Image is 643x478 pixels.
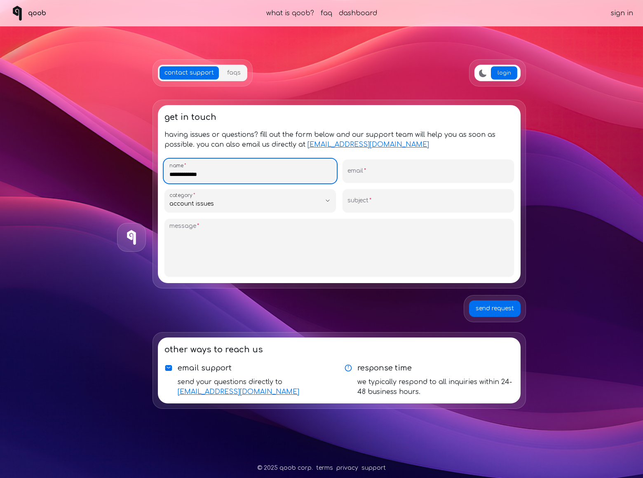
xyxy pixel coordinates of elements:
input: name [169,170,331,178]
button: categoryaccount issues [164,189,336,212]
div: contact support [164,69,214,77]
div: faqs [227,69,241,77]
div: tabs [158,65,247,81]
a: Contact Support [160,66,219,80]
a: [EMAIL_ADDRESS][DOMAIN_NAME] [178,388,299,396]
input: email [347,170,509,178]
a: login [491,66,517,80]
a: dashboard [339,8,377,18]
a: Frequently Asked Questions [222,66,246,80]
a: qoob [10,6,46,21]
h3: email support [178,362,334,374]
label: name [169,162,189,169]
span: © 2025 qoob corp. [257,464,313,472]
a: terms [316,464,333,472]
a: [EMAIL_ADDRESS][DOMAIN_NAME] [307,141,429,148]
p: we typically respond to all inquiries within 24-48 business hours. [357,377,514,397]
label: Switch to dark mode [478,68,488,78]
button: send request [469,300,521,317]
h3: response time [357,362,514,374]
p: having issues or questions? fill out the form below and our support team will help you as soon as... [164,130,514,150]
a: what is qoob? [266,8,314,18]
a: faq [321,8,332,18]
textarea: message [169,231,509,272]
input: subject [347,200,509,208]
p: send your questions directly to [178,377,334,397]
h2: other ways to reach us [164,344,514,356]
a: privacy [336,464,358,472]
a: sign in [611,8,633,18]
p: qoob [28,8,46,18]
span: account issues [169,200,321,208]
a: support [361,464,386,472]
h2: get in touch [164,112,514,123]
